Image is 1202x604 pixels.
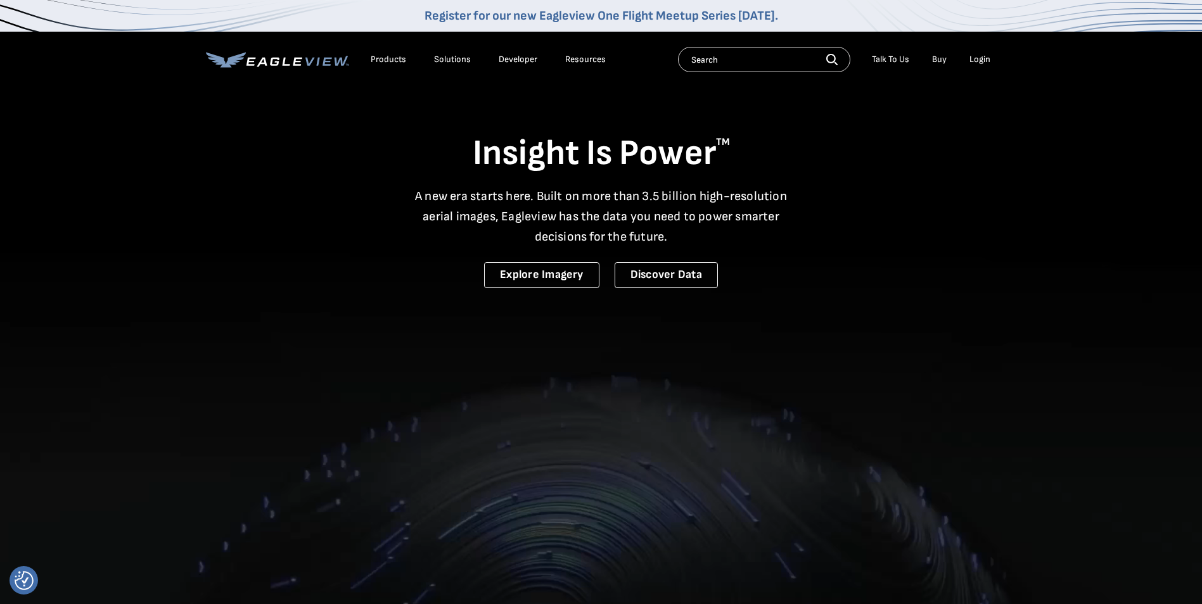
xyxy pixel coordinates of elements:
[15,571,34,590] img: Revisit consent button
[425,8,778,23] a: Register for our new Eagleview One Flight Meetup Series [DATE].
[872,54,909,65] div: Talk To Us
[678,47,850,72] input: Search
[206,132,997,176] h1: Insight Is Power
[615,262,718,288] a: Discover Data
[407,186,795,247] p: A new era starts here. Built on more than 3.5 billion high-resolution aerial images, Eagleview ha...
[499,54,537,65] a: Developer
[716,136,730,148] sup: TM
[15,571,34,590] button: Consent Preferences
[932,54,947,65] a: Buy
[371,54,406,65] div: Products
[969,54,990,65] div: Login
[565,54,606,65] div: Resources
[484,262,599,288] a: Explore Imagery
[434,54,471,65] div: Solutions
